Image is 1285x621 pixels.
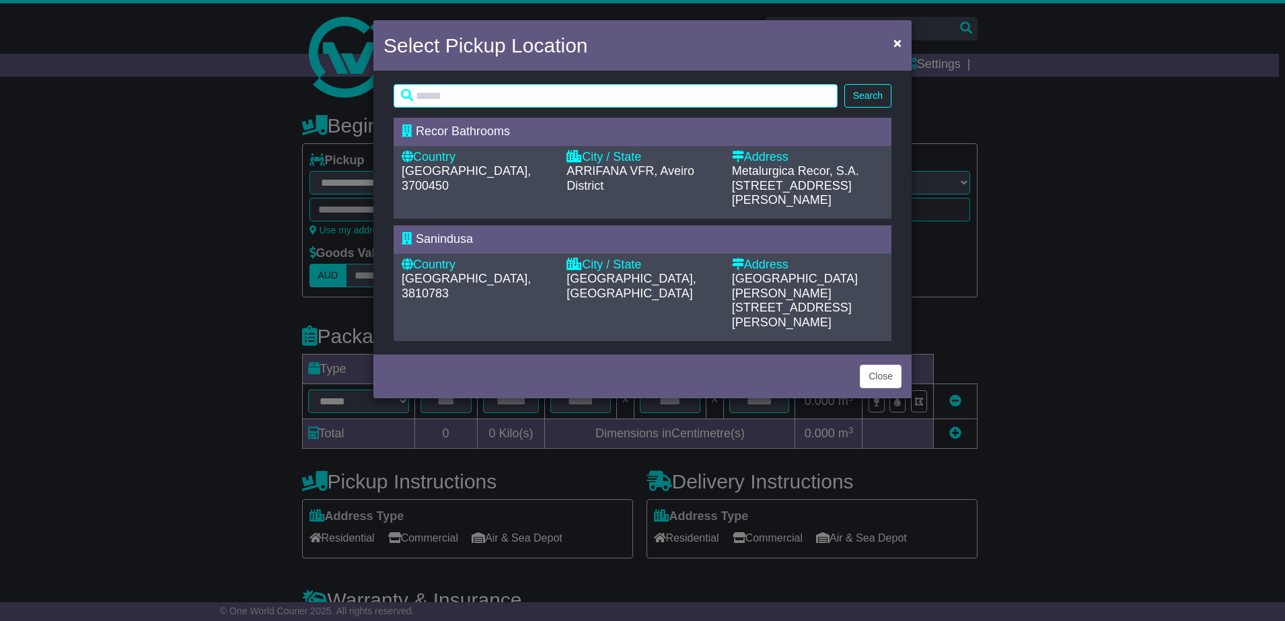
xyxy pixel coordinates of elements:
div: City / State [566,258,718,272]
div: Address [732,150,883,165]
span: ARRIFANA VFR, Aveiro District [566,164,694,192]
span: [PERSON_NAME][STREET_ADDRESS][PERSON_NAME] [732,287,852,329]
span: [GEOGRAPHIC_DATA], [GEOGRAPHIC_DATA] [566,272,696,300]
span: Recor Bathrooms [416,124,510,138]
div: Country [402,258,553,272]
div: Country [402,150,553,165]
span: × [893,35,902,50]
span: Sanindusa [416,232,473,246]
button: Close [860,365,902,388]
span: [GEOGRAPHIC_DATA], 3700450 [402,164,531,192]
span: [GEOGRAPHIC_DATA] [732,272,858,285]
span: [STREET_ADDRESS][PERSON_NAME] [732,179,852,207]
span: [GEOGRAPHIC_DATA], 3810783 [402,272,531,300]
div: Address [732,258,883,272]
div: City / State [566,150,718,165]
button: Close [887,29,908,57]
button: Search [844,84,891,108]
h4: Select Pickup Location [383,30,588,61]
span: Metalurgica Recor, S.A. [732,164,859,178]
